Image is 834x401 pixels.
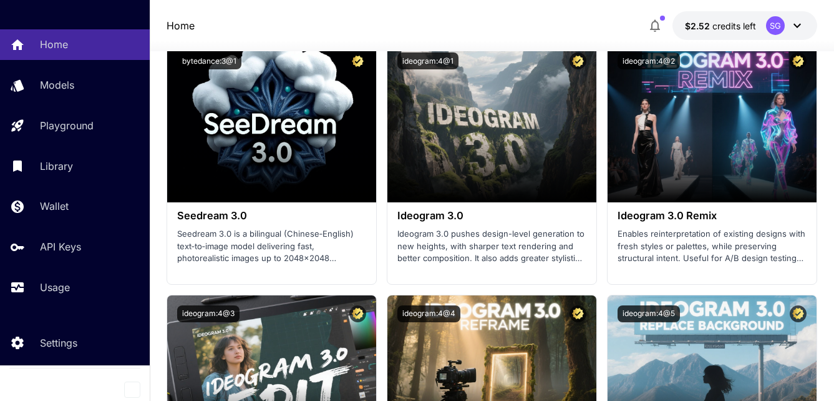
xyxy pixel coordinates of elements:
button: ideogram:4@4 [397,305,460,322]
button: bytedance:3@1 [177,52,241,69]
span: $2.52 [685,21,712,31]
button: ideogram:4@2 [618,52,680,69]
button: Collapse sidebar [124,382,140,398]
p: Seedream 3.0 is a bilingual (Chinese‑English) text‑to‑image model delivering fast, photorealistic... [177,228,366,265]
p: Usage [40,280,70,295]
p: Wallet [40,199,69,214]
h3: Ideogram 3.0 [397,210,586,222]
p: Enables reinterpretation of existing designs with fresh styles or palettes, while preserving stru... [618,228,807,265]
p: Library [40,159,73,174]
nav: breadcrumb [167,18,195,33]
img: alt [167,42,376,202]
span: credits left [712,21,756,31]
button: Certified Model – Vetted for best performance and includes a commercial license. [790,52,807,69]
p: Home [40,37,68,52]
button: Certified Model – Vetted for best performance and includes a commercial license. [790,305,807,322]
h3: Seedream 3.0 [177,210,366,222]
p: Settings [40,335,77,350]
img: alt [608,42,817,202]
p: Models [40,77,74,92]
div: $2.51696 [685,19,756,32]
p: Ideogram 3.0 pushes design-level generation to new heights, with sharper text rendering and bette... [397,228,586,265]
button: ideogram:4@1 [397,52,458,69]
button: Certified Model – Vetted for best performance and includes a commercial license. [349,305,366,322]
button: Certified Model – Vetted for best performance and includes a commercial license. [570,305,586,322]
button: ideogram:4@3 [177,305,240,322]
a: Home [167,18,195,33]
button: ideogram:4@5 [618,305,680,322]
button: Certified Model – Vetted for best performance and includes a commercial license. [570,52,586,69]
button: $2.51696SG [672,11,817,40]
p: API Keys [40,239,81,254]
div: Collapse sidebar [133,379,150,401]
button: Certified Model – Vetted for best performance and includes a commercial license. [349,52,366,69]
img: alt [387,42,596,202]
h3: Ideogram 3.0 Remix [618,210,807,222]
div: SG [766,16,785,35]
p: Playground [40,118,94,133]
